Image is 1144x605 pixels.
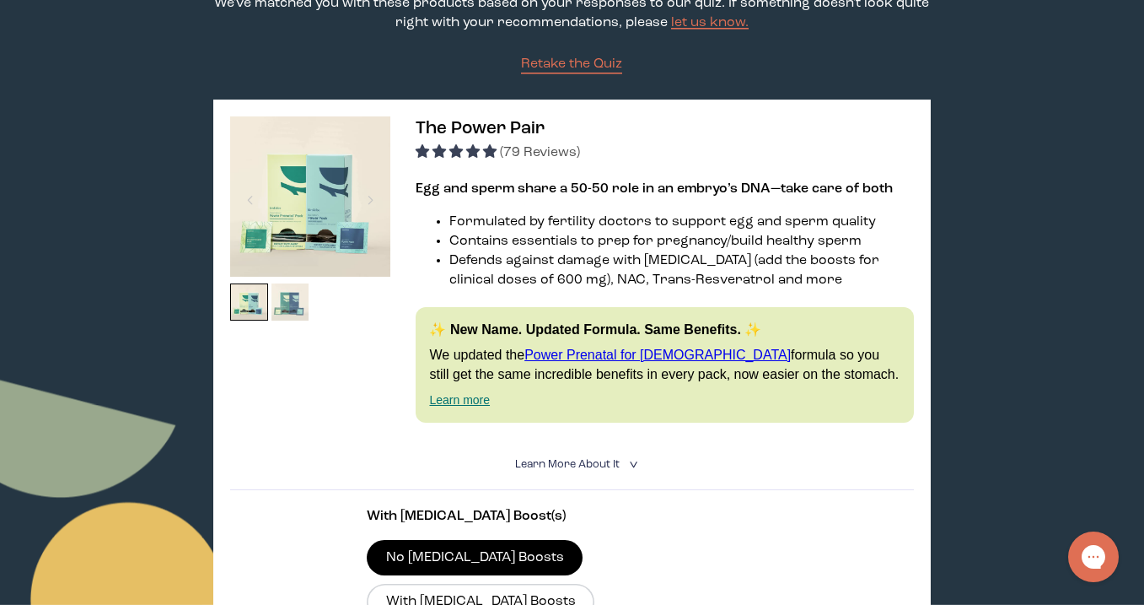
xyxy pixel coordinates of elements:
iframe: Gorgias live chat messenger [1060,526,1127,588]
li: Formulated by fertility doctors to support egg and sperm quality [449,213,913,232]
span: Learn More About it [515,459,620,470]
img: thumbnail image [230,116,390,277]
i: < [624,460,640,469]
span: 4.92 stars [416,146,500,159]
p: With [MEDICAL_DATA] Boost(s) [367,507,776,527]
strong: Egg and sperm share a 50-50 role in an embryo’s DNA—take care of both [416,182,893,196]
img: thumbnail image [271,284,309,321]
li: Contains essentials to prep for pregnancy/build healthy sperm [449,232,913,251]
a: Retake the Quiz [521,55,622,74]
label: No [MEDICAL_DATA] Boosts [367,540,583,575]
summary: Learn More About it < [515,456,628,473]
img: thumbnail image [230,284,268,321]
p: We updated the formula so you still get the same incredible benefits in every pack, now easier on... [429,346,900,384]
strong: ✨ New Name. Updated Formula. Same Benefits. ✨ [429,322,761,337]
span: (79 Reviews) [500,146,580,159]
a: Power Prenatal for [DEMOGRAPHIC_DATA] [524,348,791,362]
span: The Power Pair [416,120,545,138]
a: Learn more [429,393,490,407]
span: Retake the Quiz [521,57,622,71]
li: Defends against damage with [MEDICAL_DATA] (add the boosts for clinical doses of 600 mg), NAC, Tr... [449,251,913,290]
a: let us know. [671,16,749,30]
